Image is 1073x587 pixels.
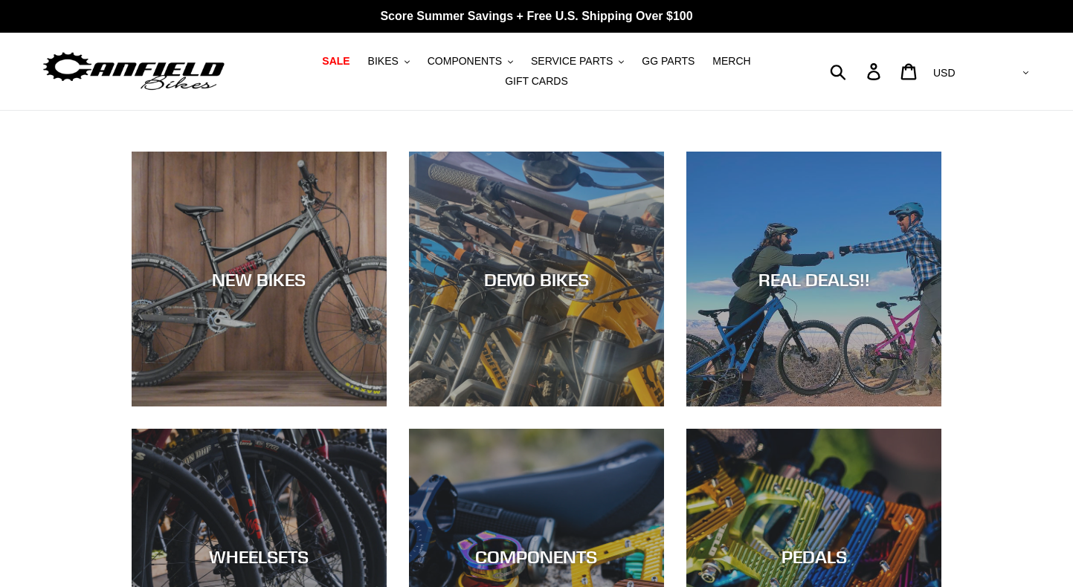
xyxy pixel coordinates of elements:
[132,152,387,406] a: NEW BIKES
[497,71,576,91] a: GIFT CARDS
[322,55,349,68] span: SALE
[361,51,417,71] button: BIKES
[531,55,613,68] span: SERVICE PARTS
[686,268,941,290] div: REAL DEALS!!
[505,75,568,88] span: GIFT CARDS
[642,55,695,68] span: GG PARTS
[41,48,227,95] img: Canfield Bikes
[838,55,876,88] input: Search
[634,51,702,71] a: GG PARTS
[428,55,502,68] span: COMPONENTS
[686,152,941,406] a: REAL DEALS!!
[523,51,631,71] button: SERVICE PARTS
[368,55,399,68] span: BIKES
[705,51,758,71] a: MERCH
[132,546,387,568] div: WHEELSETS
[420,51,521,71] button: COMPONENTS
[409,152,664,406] a: DEMO BIKES
[315,51,357,71] a: SALE
[409,546,664,568] div: COMPONENTS
[712,55,750,68] span: MERCH
[132,268,387,290] div: NEW BIKES
[686,546,941,568] div: PEDALS
[409,268,664,290] div: DEMO BIKES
